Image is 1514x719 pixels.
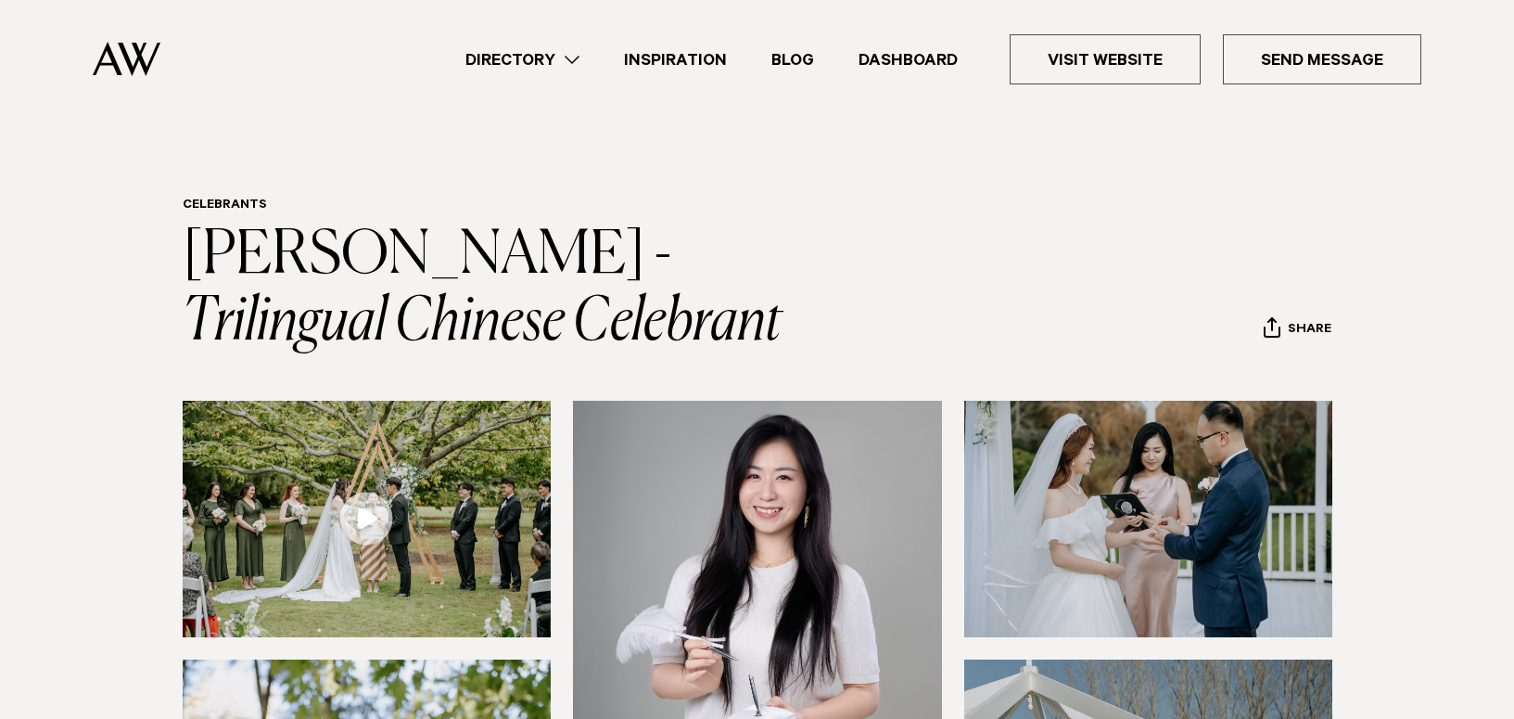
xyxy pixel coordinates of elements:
[602,47,749,72] a: Inspiration
[749,47,836,72] a: Blog
[1288,322,1331,340] span: Share
[1010,34,1201,84] a: Visit Website
[183,226,782,353] a: [PERSON_NAME] - Trilingual Chinese Celebrant
[93,42,160,76] img: Auckland Weddings Logo
[836,47,980,72] a: Dashboard
[1223,34,1421,84] a: Send Message
[1263,316,1332,344] button: Share
[183,199,267,213] a: Celebrants
[443,47,602,72] a: Directory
